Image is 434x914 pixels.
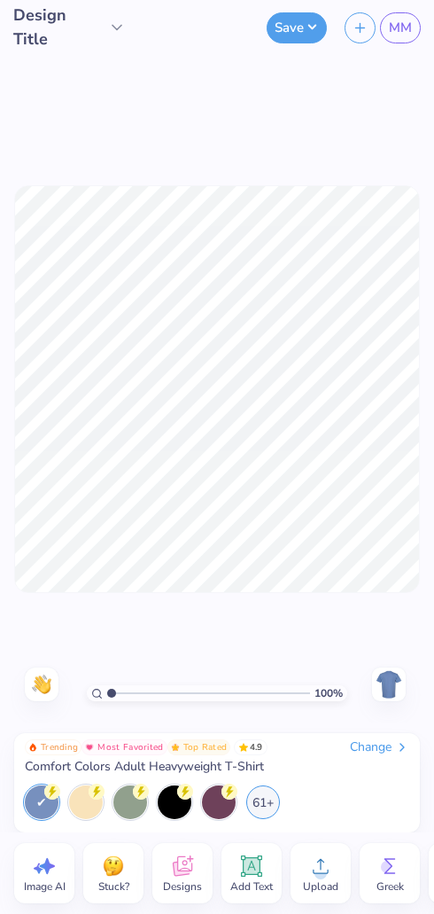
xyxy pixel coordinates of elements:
span: MM [389,18,412,38]
span: Stuck? [98,879,129,894]
span: Image AI [24,879,66,894]
button: Badge Button [81,739,167,755]
img: Most Favorited sort [85,743,94,752]
span: Most Favorited [97,743,163,752]
div: 61+ [246,785,280,819]
img: Trending sort [28,743,37,752]
button: Badge Button [25,739,81,755]
span: Add Text [230,879,273,894]
span: Design Title [13,4,104,51]
img: Back [375,670,403,699]
span: Trending [41,743,78,752]
a: MM [380,12,421,43]
span: 4.9 [234,739,267,755]
button: Save [267,12,327,43]
div: Change [350,739,409,755]
button: Badge Button [167,739,231,755]
span: Top Rated [183,743,228,752]
img: Top Rated sort [171,743,180,752]
span: Comfort Colors Adult Heavyweight T-Shirt [25,759,264,775]
span: Greek [376,879,404,894]
span: Upload [303,879,338,894]
img: Stuck? [100,853,127,879]
span: Designs [163,879,202,894]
